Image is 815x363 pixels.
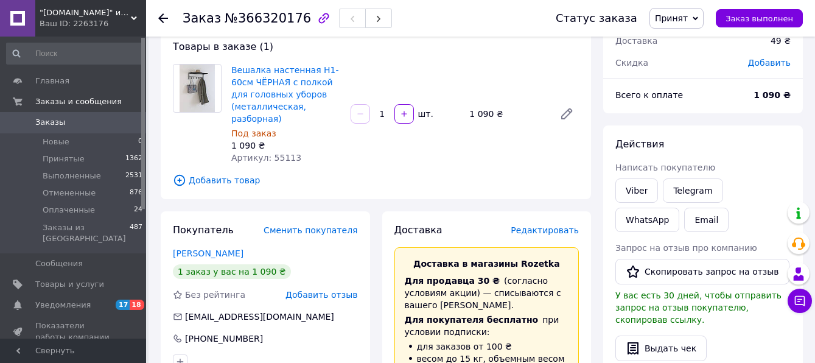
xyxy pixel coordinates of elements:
[615,336,707,361] button: Выдать чек
[43,171,101,181] span: Выполненные
[231,153,301,163] span: Артикул: 55113
[684,208,729,232] button: Email
[180,65,215,112] img: Вешалка настенная Н1-60см ЧЁРНАЯ с полкой для головных уборов (металлическая, разборная)
[264,225,357,235] span: Сменить покупателя
[40,7,131,18] span: "vts1.com.ua" интернет магазин мебели
[231,65,338,124] a: Вешалка настенная Н1-60см ЧЁРНАЯ с полкой для головных уборов (металлическая, разборная)
[184,333,264,345] div: [PHONE_NUMBER]
[116,300,130,310] span: 17
[405,315,539,325] span: Для покупателя бесплатно
[763,27,798,54] div: 49 ₴
[185,312,334,322] span: [EMAIL_ADDRESS][DOMAIN_NAME]
[125,171,142,181] span: 2531
[43,153,85,164] span: Принятые
[134,205,142,216] span: 24
[394,224,442,236] span: Доставка
[40,18,146,29] div: Ваш ID: 2263176
[43,188,96,199] span: Отмененные
[173,248,243,258] a: [PERSON_NAME]
[43,136,69,147] span: Новые
[35,258,83,269] span: Сообщения
[405,314,569,338] div: при условии подписки:
[655,13,688,23] span: Принят
[748,58,791,68] span: Добавить
[716,9,803,27] button: Заказ выполнен
[231,129,276,138] span: Под заказ
[185,290,245,300] span: Без рейтинга
[663,178,722,203] a: Telegram
[173,41,273,52] span: Товары в заказе (1)
[615,58,648,68] span: Скидка
[405,340,569,353] li: для заказов от 100 ₴
[183,11,221,26] span: Заказ
[615,243,757,253] span: Запрос на отзыв про компанию
[130,188,142,199] span: 876
[35,279,104,290] span: Товары и услуги
[43,205,95,216] span: Оплаченные
[225,11,311,26] span: №366320176
[130,300,144,310] span: 18
[285,290,357,300] span: Добавить отзыв
[173,224,234,236] span: Покупатель
[35,96,122,107] span: Заказы и сообщения
[173,174,579,187] span: Добавить товар
[35,320,113,342] span: Показатели работы компании
[130,222,142,244] span: 487
[615,163,715,172] span: Написать покупателю
[6,43,144,65] input: Поиск
[615,291,782,325] span: У вас есть 30 дней, чтобы отправить запрос на отзыв покупателю, скопировав ссылку.
[173,264,291,279] div: 1 заказ у вас на 1 090 ₴
[231,139,341,152] div: 1 090 ₴
[43,222,130,244] span: Заказы из [GEOGRAPHIC_DATA]
[556,12,637,24] div: Статус заказа
[405,276,500,286] span: Для продавца 30 ₴
[125,153,142,164] span: 1362
[35,117,65,128] span: Заказы
[788,289,812,313] button: Чат с покупателем
[554,102,579,126] a: Редактировать
[754,90,791,100] b: 1 090 ₴
[138,136,142,147] span: 0
[415,108,435,120] div: шт.
[615,36,657,46] span: Доставка
[615,90,683,100] span: Всего к оплате
[615,259,789,284] button: Скопировать запрос на отзыв
[158,12,168,24] div: Вернуться назад
[615,208,679,232] a: WhatsApp
[464,105,550,122] div: 1 090 ₴
[35,300,91,311] span: Уведомления
[615,178,658,203] a: Viber
[405,275,569,311] div: (согласно условиям акции) — списываются с вашего [PERSON_NAME].
[726,14,793,23] span: Заказ выполнен
[413,259,560,269] span: Доставка в магазины Rozetka
[511,225,579,235] span: Редактировать
[615,138,664,150] span: Действия
[35,76,69,86] span: Главная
